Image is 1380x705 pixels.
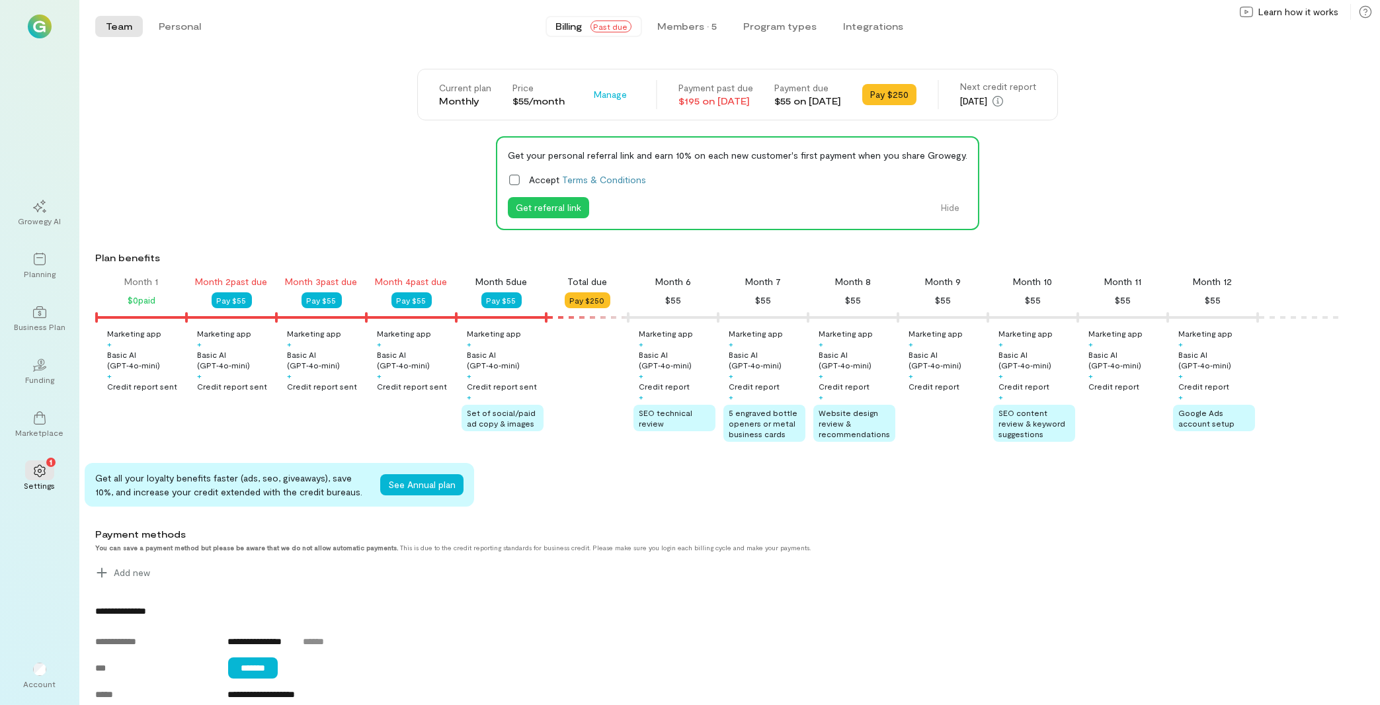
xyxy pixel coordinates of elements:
div: Marketing app [819,328,873,339]
span: SEO content review & keyword suggestions [998,408,1065,438]
div: Total due [567,275,607,288]
div: Month 3 past due [286,275,358,288]
div: Growegy AI [19,216,61,226]
button: Get referral link [508,197,589,218]
a: Settings [16,454,63,501]
strong: You can save a payment method but please be aware that we do not allow automatic payments. [95,544,398,552]
button: Personal [148,16,212,37]
div: Credit report sent [467,381,537,392]
span: SEO technical review [639,408,692,428]
div: + [197,339,202,349]
div: + [909,339,913,349]
button: BillingPast due [546,16,642,37]
div: Marketing app [909,328,963,339]
div: Next credit report [960,80,1036,93]
div: + [467,370,471,381]
div: $55/month [512,95,565,108]
div: Basic AI (GPT‑4o‑mini) [107,349,184,370]
div: Basic AI (GPT‑4o‑mini) [197,349,274,370]
div: Get your personal referral link and earn 10% on each new customer's first payment when you share ... [508,148,967,162]
div: Basic AI (GPT‑4o‑mini) [287,349,364,370]
button: Pay $55 [212,292,252,308]
div: Basic AI (GPT‑4o‑mini) [729,349,805,370]
div: + [909,370,913,381]
div: Get all your loyalty benefits faster (ads, seo, giveaways), save 10%, and increase your credit ex... [95,471,370,499]
button: Hide [933,197,967,218]
div: Marketing app [639,328,693,339]
div: Marketplace [16,427,64,438]
a: Marketplace [16,401,63,448]
div: Credit report sent [197,381,267,392]
div: Credit report [1088,381,1139,392]
div: + [1178,339,1183,349]
div: Account [16,652,63,700]
a: Funding [16,348,63,395]
div: Marketing app [1178,328,1233,339]
div: + [998,339,1003,349]
div: + [639,392,643,402]
div: This is due to the credit reporting standards for business credit. Please make sure you login eac... [95,544,1246,552]
span: Website design review & recommendations [819,408,890,438]
div: + [1088,370,1093,381]
span: Set of social/paid ad copy & images [467,408,536,428]
div: Month 5 due [475,275,527,288]
div: + [377,370,382,381]
a: Growegy AI [16,189,63,237]
span: Google Ads account setup [1178,408,1235,428]
div: Credit report [909,381,959,392]
a: Planning [16,242,63,290]
div: Settings [24,480,56,491]
div: $55 [1205,292,1221,308]
div: Monthly [439,95,491,108]
div: Credit report [639,381,690,392]
div: Month 2 past due [196,275,268,288]
span: Billing [556,20,583,33]
div: Account [24,679,56,689]
div: Basic AI (GPT‑4o‑mini) [377,349,454,370]
div: Month 10 [1014,275,1053,288]
div: $55 [845,292,861,308]
div: Current plan [439,81,491,95]
div: $55 [1115,292,1131,308]
div: + [377,339,382,349]
div: Credit report [819,381,870,392]
div: + [819,339,823,349]
div: $55 [1025,292,1041,308]
button: Manage [586,84,635,105]
div: Payment past due [678,81,753,95]
div: Credit report [1178,381,1229,392]
button: Program types [733,16,828,37]
div: Basic AI (GPT‑4o‑mini) [1088,349,1165,370]
div: Basic AI (GPT‑4o‑mini) [639,349,715,370]
button: Members · 5 [647,16,728,37]
div: Basic AI (GPT‑4o‑mini) [909,349,985,370]
div: $55 [755,292,771,308]
div: + [998,370,1003,381]
div: Payment due [774,81,841,95]
span: 1 [50,456,52,468]
div: Month 9 [925,275,961,288]
div: + [287,370,292,381]
div: + [287,339,292,349]
a: Terms & Conditions [562,174,646,185]
div: Basic AI (GPT‑4o‑mini) [998,349,1075,370]
button: Pay $250 [862,84,916,105]
div: Members · 5 [658,20,717,33]
div: + [639,339,643,349]
button: Pay $55 [302,292,342,308]
div: Marketing app [107,328,161,339]
div: + [729,339,733,349]
div: $0 paid [128,292,155,308]
div: [DATE] [960,93,1036,109]
div: + [729,370,733,381]
span: Accept [529,173,646,187]
div: + [107,370,112,381]
div: $55 on [DATE] [774,95,841,108]
div: Marketing app [377,328,431,339]
div: Month 1 [125,275,159,288]
div: Month 7 [745,275,781,288]
div: Planning [24,269,56,279]
div: Funding [25,374,54,385]
div: $195 on [DATE] [678,95,753,108]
